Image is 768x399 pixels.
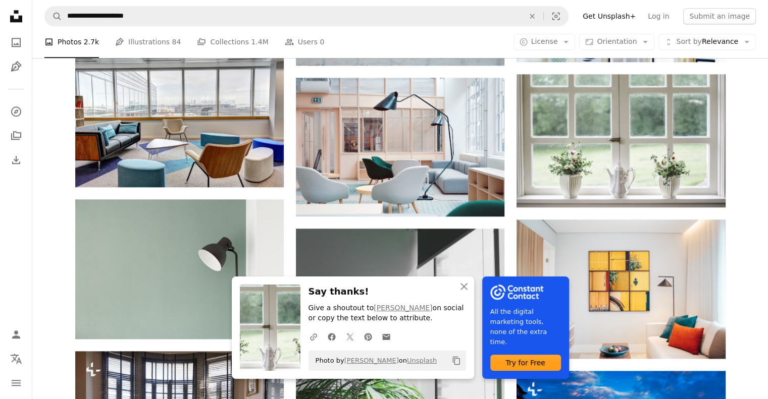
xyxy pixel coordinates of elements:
a: Share on Pinterest [359,326,377,347]
a: white sofa with throw pillows [517,284,725,294]
a: Get Unsplash+ [577,8,642,24]
span: All the digital marketing tools, none of the extra time. [490,307,561,347]
a: Share on Twitter [341,326,359,347]
a: Share on Facebook [323,326,341,347]
a: All the digital marketing tools, none of the extra time.Try for Free [482,276,569,379]
img: black floor lamp on living room sofa [296,78,504,216]
img: black floor lamp at the corner [75,199,284,339]
button: License [514,34,576,50]
button: Submit an image [683,8,756,24]
a: Log in [642,8,675,24]
span: Relevance [676,37,738,47]
h3: Say thanks! [309,284,466,299]
span: License [531,38,558,46]
a: Unsplash [407,357,437,364]
span: Photo by on [311,353,437,369]
img: white sofa with throw pillows [517,219,725,359]
a: black floor lamp on living room sofa [296,142,504,151]
p: Give a shoutout to on social or copy the text below to attribute. [309,303,466,323]
span: 84 [172,37,181,48]
button: Visual search [544,7,568,26]
a: Illustrations 84 [115,26,181,59]
span: Orientation [597,38,637,46]
img: file-1754318165549-24bf788d5b37 [490,284,543,300]
a: Share over email [377,326,395,347]
a: Collections 1.4M [197,26,268,59]
a: ottomans and chairs inside the room [75,113,284,122]
a: Download History [6,150,26,170]
a: Home — Unsplash [6,6,26,28]
a: MacBook Pro near potted plant [296,380,504,389]
div: Try for Free [490,355,561,371]
button: Language [6,349,26,369]
button: Orientation [579,34,654,50]
a: Explore [6,101,26,122]
a: [PERSON_NAME] [374,304,432,312]
span: 1.4M [251,37,268,48]
a: white teapot and tow flower vases on windowpane [517,136,725,145]
button: Clear [521,7,543,26]
button: Menu [6,373,26,393]
a: [PERSON_NAME] [344,357,399,364]
form: Find visuals sitewide [44,6,569,26]
a: black floor lamp at the corner [75,264,284,273]
button: Search Unsplash [45,7,62,26]
img: ottomans and chairs inside the room [75,48,284,187]
a: Users 0 [285,26,325,59]
a: Photos [6,32,26,52]
img: white teapot and tow flower vases on windowpane [517,74,725,207]
a: Collections [6,126,26,146]
button: Sort byRelevance [658,34,756,50]
span: 0 [320,37,324,48]
button: Copy to clipboard [448,352,465,369]
a: Log in / Sign up [6,324,26,345]
a: Illustrations [6,56,26,77]
span: Sort by [676,38,701,46]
